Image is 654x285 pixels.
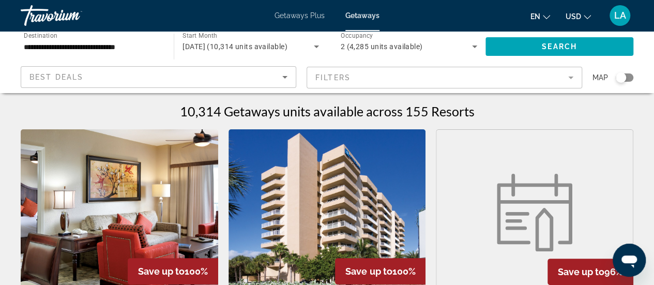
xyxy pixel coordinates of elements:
[180,103,475,119] h1: 10,314 Getaways units available across 155 Resorts
[341,42,423,51] span: 2 (4,285 units available)
[491,174,579,251] img: week.svg
[275,11,325,20] a: Getaways Plus
[24,32,57,39] span: Destination
[613,244,646,277] iframe: Button to launch messaging window
[606,5,633,26] button: User Menu
[182,32,217,39] span: Start Month
[307,66,582,89] button: Filter
[345,11,379,20] a: Getaways
[21,2,124,29] a: Travorium
[530,12,540,21] span: en
[341,32,373,39] span: Occupancy
[566,12,581,21] span: USD
[138,266,185,277] span: Save up to
[128,258,218,284] div: 100%
[558,266,604,277] span: Save up to
[182,42,287,51] span: [DATE] (10,314 units available)
[547,259,633,285] div: 96%
[345,266,392,277] span: Save up to
[530,9,550,24] button: Change language
[335,258,425,284] div: 100%
[485,37,633,56] button: Search
[566,9,591,24] button: Change currency
[29,71,287,83] mat-select: Sort by
[592,70,608,85] span: Map
[614,10,626,21] span: LA
[542,42,577,51] span: Search
[29,73,83,81] span: Best Deals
